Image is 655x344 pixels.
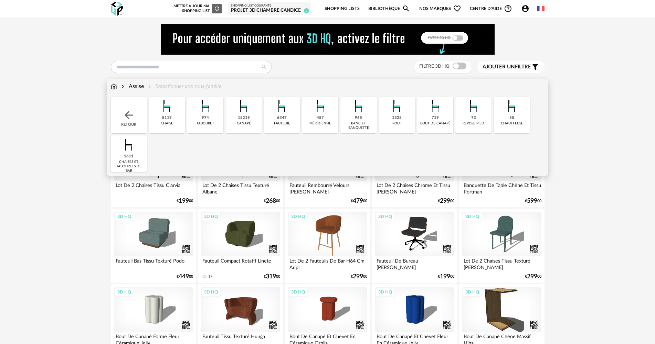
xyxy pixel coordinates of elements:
[274,121,290,126] div: fauteuil
[304,8,309,13] span: 2
[119,135,138,154] img: Assise.png
[202,115,209,121] div: 974
[355,115,362,121] div: 965
[179,199,189,203] span: 199
[309,121,331,126] div: méridienne
[471,115,476,121] div: 73
[459,209,544,283] a: 3D HQ Lot De 2 Chaises Tissu Texturé [PERSON_NAME] €29900
[521,4,529,13] span: Account Circle icon
[288,288,308,297] div: 3D HQ
[372,209,457,283] a: 3D HQ Fauteuil De Bureau [PERSON_NAME] €19900
[483,64,531,70] span: filtre
[368,1,410,17] a: BibliothèqueMagnify icon
[531,63,539,71] span: Filter icon
[527,274,537,279] span: 299
[158,97,176,115] img: Assise.png
[214,7,220,10] span: Refresh icon
[477,61,545,73] button: Ajouter unfiltre Filter icon
[111,2,123,16] img: OXP
[120,82,126,90] img: svg+xml;base64,PHN2ZyB3aWR0aD0iMTYiIGhlaWdodD0iMTYiIHZpZXdCb3g9IjAgMCAxNiAxNiIgZmlsbD0ibm9uZSIgeG...
[501,121,523,126] div: chauffeuse
[114,288,134,297] div: 3D HQ
[231,8,308,14] div: Projet 3D Chambre Candice
[420,121,451,126] div: bout de canapé
[288,256,367,270] div: Lot De 2 Fauteuils De Bar H64 Cm Aupi
[440,274,450,279] span: 199
[375,212,395,221] div: 3D HQ
[238,115,250,121] div: 15219
[201,288,221,297] div: 3D HQ
[277,115,287,121] div: 6347
[353,199,363,203] span: 479
[483,64,515,69] span: Ajouter un
[503,97,521,115] img: Assise.png
[521,4,532,13] span: Account Circle icon
[351,199,367,203] div: € 00
[114,212,134,221] div: 3D HQ
[392,121,402,126] div: pouf
[114,181,193,195] div: Lot De 2 Chaises Tissu Clarvia
[419,1,461,17] span: Nos marques
[325,1,360,17] a: Shopping Lists
[264,274,280,279] div: € 00
[231,4,308,8] div: Shopping List courante
[172,4,222,13] div: Mettre à jour ma Shopping List
[114,256,193,270] div: Fauteuil Bas Tissu Texturé Podo
[402,4,410,13] span: Magnify icon
[453,4,461,13] span: Heart Outline icon
[198,209,283,283] a: 3D HQ Fauteuil Compact Rotatif Linete 17 €31900
[349,97,368,115] img: Assise.png
[388,97,406,115] img: Assise.png
[201,212,221,221] div: 3D HQ
[111,82,117,90] img: svg+xml;base64,PHN2ZyB3aWR0aD0iMTYiIGhlaWdodD0iMTciIHZpZXdCb3g9IjAgMCAxNiAxNyIgZmlsbD0ibm9uZSIgeG...
[470,4,512,13] span: Centre d'aideHelp Circle Outline icon
[342,121,374,130] div: banc et banquette
[208,274,212,279] div: 17
[509,115,514,121] div: 55
[351,274,367,279] div: € 00
[462,288,482,297] div: 3D HQ
[201,181,280,195] div: Lot De 2 Chaises Tissu Texturé Albane
[201,256,280,270] div: Fauteuil Compact Rotatif Linete
[111,97,147,133] div: Retour
[196,97,215,115] img: Assise.png
[234,97,253,115] img: Assise.png
[375,288,395,297] div: 3D HQ
[288,212,308,221] div: 3D HQ
[197,121,214,126] div: tabouret
[462,181,541,195] div: Banquette De Table Chêne Et Tissu Portman
[161,24,495,55] img: NEW%20NEW%20HQ%20NEW_V1.gif
[177,199,193,203] div: € 00
[392,115,402,121] div: 1325
[504,4,512,13] span: Help Circle Outline icon
[438,199,454,203] div: € 00
[353,274,363,279] span: 299
[537,5,545,12] img: fr
[120,82,144,90] div: Assise
[288,181,367,195] div: Fauteuil Rembourré Velours [PERSON_NAME]
[525,199,541,203] div: € 00
[237,121,251,126] div: canapé
[266,274,276,279] span: 319
[438,274,454,279] div: € 00
[419,64,450,69] span: Filtre 3D HQ
[231,4,308,14] a: Shopping List courante Projet 3D Chambre Candice 2
[527,199,537,203] span: 599
[123,109,135,121] img: svg+xml;base64,PHN2ZyB3aWR0aD0iMjQiIGhlaWdodD0iMjQiIHZpZXdCb3g9IjAgMCAyNCAyNCIgZmlsbD0ibm9uZSIgeG...
[177,274,193,279] div: € 00
[525,274,541,279] div: € 00
[432,115,439,121] div: 719
[464,97,483,115] img: Assise.png
[179,274,189,279] span: 449
[111,209,196,283] a: 3D HQ Fauteuil Bas Tissu Texturé Podo €44900
[463,121,484,126] div: repose pied
[462,256,541,270] div: Lot De 2 Chaises Tissu Texturé [PERSON_NAME]
[162,115,172,121] div: 8119
[317,115,324,121] div: 457
[311,97,330,115] img: Assise.png
[113,160,145,173] div: chaises et tabourets de bar
[264,199,280,203] div: € 00
[161,121,173,126] div: chaise
[426,97,445,115] img: Assise.png
[440,199,450,203] span: 299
